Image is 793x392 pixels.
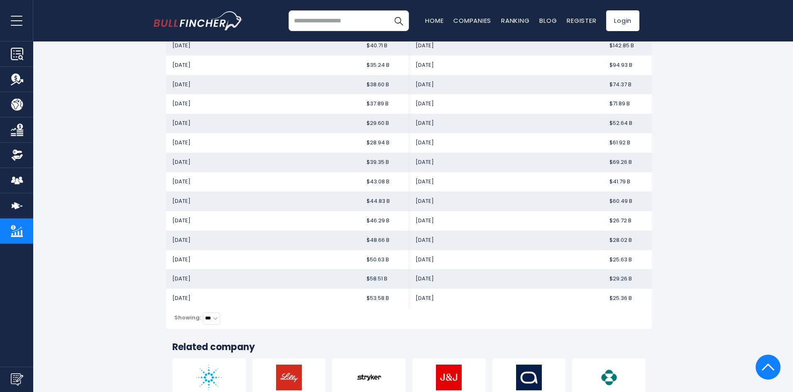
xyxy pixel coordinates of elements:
[603,114,652,133] td: $52.64 B
[603,94,652,114] td: $71.89 B
[166,36,360,56] td: [DATE]
[603,289,652,308] td: $25.36 B
[360,192,409,211] td: $44.83 B
[166,94,360,114] td: [DATE]
[360,36,409,56] td: $40.71 B
[409,269,603,289] td: [DATE]
[11,149,23,161] img: Ownership
[409,211,603,231] td: [DATE]
[166,211,360,231] td: [DATE]
[539,16,557,25] a: Blog
[436,365,462,390] img: JNJ logo
[501,16,529,25] a: Ranking
[360,269,409,289] td: $58.51 B
[166,269,360,289] td: [DATE]
[603,269,652,289] td: $29.26 B
[166,114,360,133] td: [DATE]
[409,153,603,172] td: [DATE]
[360,153,409,172] td: $39.35 B
[409,172,603,192] td: [DATE]
[166,75,360,95] td: [DATE]
[360,289,409,308] td: $53.58 B
[603,153,652,172] td: $69.26 B
[409,114,603,133] td: [DATE]
[154,11,243,30] img: bullfincher logo
[409,133,603,153] td: [DATE]
[166,56,360,75] td: [DATE]
[166,133,360,153] td: [DATE]
[409,36,603,56] td: [DATE]
[567,16,596,25] a: Register
[166,192,360,211] td: [DATE]
[453,16,491,25] a: Companies
[356,365,382,390] img: SYK logo
[409,75,603,95] td: [DATE]
[360,211,409,231] td: $46.29 B
[603,75,652,95] td: $74.37 B
[596,365,622,390] img: MRK logo
[603,133,652,153] td: $61.92 B
[603,172,652,192] td: $41.79 B
[360,114,409,133] td: $29.60 B
[360,133,409,153] td: $28.94 B
[603,192,652,211] td: $60.49 B
[166,231,360,250] td: [DATE]
[276,365,302,390] img: LLY logo
[603,250,652,270] td: $25.63 B
[360,231,409,250] td: $48.66 B
[606,10,639,31] a: Login
[388,10,409,31] button: Search
[166,153,360,172] td: [DATE]
[360,250,409,270] td: $50.63 B
[172,341,646,353] h3: Related company
[196,365,222,390] img: A logo
[409,250,603,270] td: [DATE]
[603,211,652,231] td: $26.72 B
[409,94,603,114] td: [DATE]
[360,94,409,114] td: $37.89 B
[360,172,409,192] td: $43.08 B
[154,11,243,30] a: Go to homepage
[360,75,409,95] td: $38.60 B
[360,56,409,75] td: $35.24 B
[174,314,201,321] label: Showing:
[409,192,603,211] td: [DATE]
[166,172,360,192] td: [DATE]
[603,36,652,56] td: $142.85 B
[166,250,360,270] td: [DATE]
[603,56,652,75] td: $94.93 B
[516,365,542,390] img: ABBV logo
[425,16,443,25] a: Home
[409,289,603,308] td: [DATE]
[409,231,603,250] td: [DATE]
[409,56,603,75] td: [DATE]
[166,289,360,308] td: [DATE]
[603,231,652,250] td: $28.02 B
